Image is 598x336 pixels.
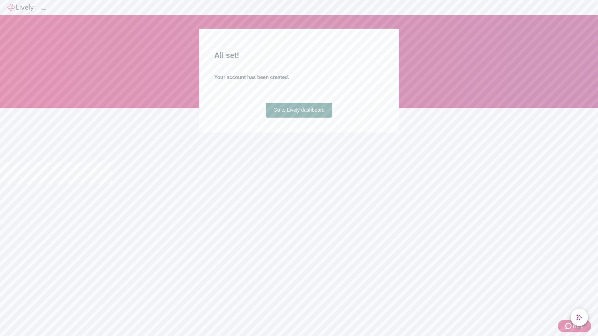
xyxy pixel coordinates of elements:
[214,74,384,81] h4: Your account has been created.
[565,322,573,330] svg: Zendesk support icon
[576,314,582,320] svg: Lively AI Assistant
[573,322,584,330] span: Help
[571,309,588,326] button: chat
[7,4,34,11] img: Lively
[41,8,46,10] button: Log out
[558,320,591,332] button: Zendesk support iconHelp
[214,50,384,61] h2: All set!
[266,103,332,118] a: Go to Lively dashboard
